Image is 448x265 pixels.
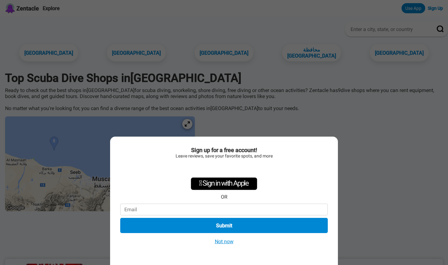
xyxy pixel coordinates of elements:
div: Sign in with Apple [191,177,257,190]
button: Not now [213,238,235,245]
div: Leave reviews, save your favorite spots, and more [120,153,328,158]
iframe: Schaltfläche „Über Google anmelden“ [188,162,260,176]
div: Sign up for a free account! [120,147,328,153]
input: Email [120,204,328,215]
div: OR [221,194,227,200]
div: Über Google anmelden. Wird in neuem Tab geöffnet. [191,162,257,176]
button: Submit [120,218,328,233]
